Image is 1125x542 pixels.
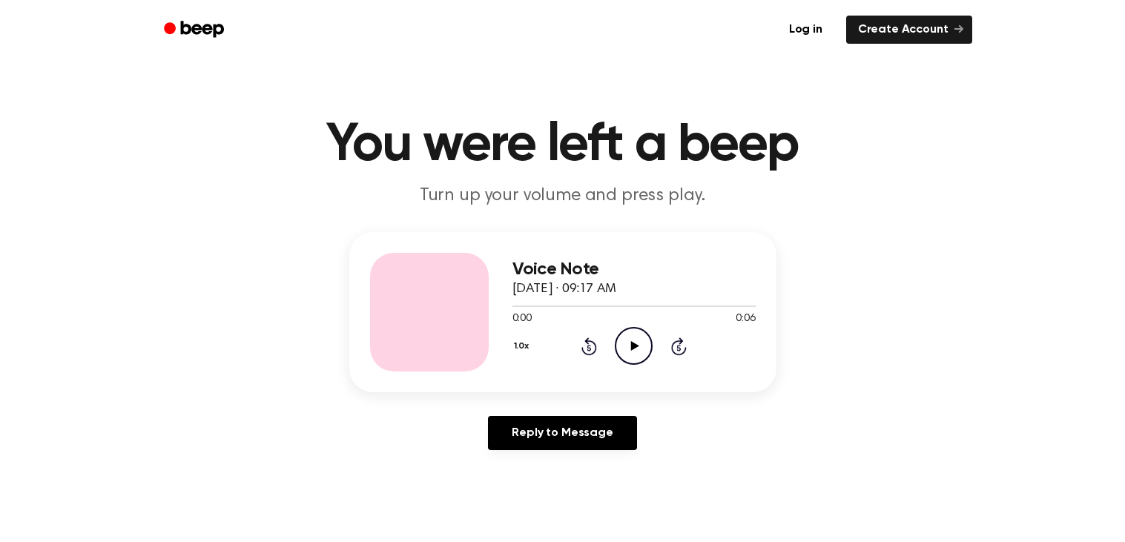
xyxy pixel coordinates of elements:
span: 0:00 [512,311,532,327]
a: Beep [154,16,237,44]
button: 1.0x [512,334,535,359]
a: Log in [774,13,837,47]
span: 0:06 [736,311,755,327]
p: Turn up your volume and press play. [278,184,848,208]
a: Create Account [846,16,972,44]
span: [DATE] · 09:17 AM [512,282,616,296]
a: Reply to Message [488,416,636,450]
h3: Voice Note [512,260,756,280]
h1: You were left a beep [183,119,943,172]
